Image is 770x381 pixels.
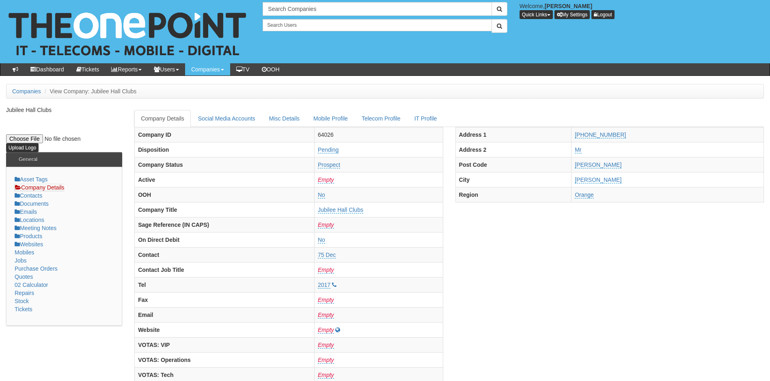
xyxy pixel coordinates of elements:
[135,172,315,187] th: Active
[408,110,444,127] a: IT Profile
[15,184,65,191] a: Company Details
[15,306,32,312] a: Tickets
[135,292,315,307] th: Fax
[318,357,334,364] a: Empty
[318,146,339,153] a: Pending
[513,2,770,19] div: Welcome,
[318,252,336,258] a: 75 Dec
[105,63,148,75] a: Reports
[230,63,256,75] a: TV
[575,161,621,168] a: [PERSON_NAME]
[15,217,44,223] a: Locations
[318,222,334,228] a: Empty
[318,297,334,304] a: Empty
[135,337,315,352] th: VOTAS: VIP
[455,142,572,157] th: Address 2
[148,63,185,75] a: Users
[15,192,42,199] a: Contacts
[135,247,315,262] th: Contact
[43,87,137,95] li: View Company: Jubilee Hall Clubs
[355,110,407,127] a: Telecom Profile
[6,106,122,114] p: Jubilee Hall Clubs
[15,257,27,264] a: Jobs
[554,10,590,19] a: My Settings
[307,110,354,127] a: Mobile Profile
[318,312,334,319] a: Empty
[575,146,581,153] a: Mr
[318,177,334,183] a: Empty
[135,187,315,202] th: OOH
[591,10,615,19] a: Logout
[455,187,572,202] th: Region
[318,372,334,379] a: Empty
[15,241,43,248] a: Websites
[135,277,315,292] th: Tel
[6,143,39,152] input: Upload Logo
[135,352,315,367] th: VOTAS: Operations
[314,127,443,142] td: 64026
[135,232,315,247] th: On Direct Debit
[135,202,315,217] th: Company Title
[15,265,58,272] a: Purchase Orders
[575,177,621,183] a: [PERSON_NAME]
[15,233,42,239] a: Products
[263,2,492,16] input: Search Companies
[15,225,56,231] a: Meeting Notes
[455,127,572,142] th: Address 1
[545,3,592,9] b: [PERSON_NAME]
[263,19,492,31] input: Search Users
[135,262,315,277] th: Contact Job Title
[15,176,47,183] a: Asset Tags
[192,110,262,127] a: Social Media Accounts
[70,63,106,75] a: Tickets
[318,267,334,273] a: Empty
[15,298,29,304] a: Stock
[520,10,553,19] button: Quick Links
[318,192,325,198] a: No
[15,209,37,215] a: Emails
[15,282,48,288] a: 02 Calculator
[135,217,315,232] th: Sage Reference (IN CAPS)
[15,153,41,166] h3: General
[575,131,626,138] a: [PHONE_NUMBER]
[24,63,70,75] a: Dashboard
[135,157,315,172] th: Company Status
[15,290,34,296] a: Repairs
[318,237,325,243] a: No
[318,161,340,168] a: Prospect
[135,142,315,157] th: Disposition
[135,307,315,322] th: Email
[135,127,315,142] th: Company ID
[135,322,315,337] th: Website
[575,192,594,198] a: Orange
[263,110,306,127] a: Misc Details
[318,327,334,334] a: Empty
[185,63,230,75] a: Companies
[12,88,41,95] a: Companies
[134,110,191,127] a: Company Details
[318,282,330,288] a: 2017
[15,273,33,280] a: Quotes
[15,200,49,207] a: Documents
[256,63,286,75] a: OOH
[318,207,363,213] a: Jubilee Hall Clubs
[455,157,572,172] th: Post Code
[455,172,572,187] th: City
[318,342,334,349] a: Empty
[15,249,34,256] a: Mobiles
